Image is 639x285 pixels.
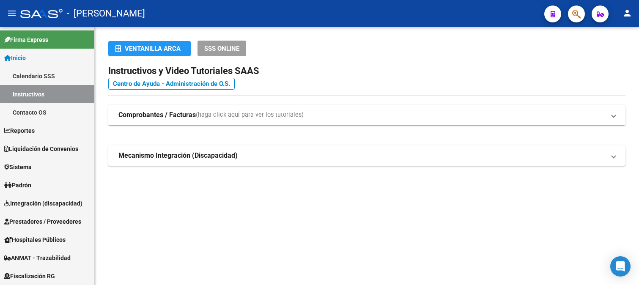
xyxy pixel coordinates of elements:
[4,53,26,63] span: Inicio
[118,110,196,120] strong: Comprobantes / Facturas
[610,256,631,277] div: Open Intercom Messenger
[118,151,238,160] strong: Mecanismo Integración (Discapacidad)
[115,41,184,56] div: Ventanilla ARCA
[108,63,625,79] h2: Instructivos y Video Tutoriales SAAS
[4,235,66,244] span: Hospitales Públicos
[622,8,632,18] mat-icon: person
[4,162,32,172] span: Sistema
[4,217,81,226] span: Prestadores / Proveedores
[108,145,625,166] mat-expansion-panel-header: Mecanismo Integración (Discapacidad)
[4,253,71,263] span: ANMAT - Trazabilidad
[4,271,55,281] span: Fiscalización RG
[204,45,239,52] span: SSS ONLINE
[108,105,625,125] mat-expansion-panel-header: Comprobantes / Facturas(haga click aquí para ver los tutoriales)
[4,199,82,208] span: Integración (discapacidad)
[108,41,191,56] button: Ventanilla ARCA
[4,181,31,190] span: Padrón
[7,8,17,18] mat-icon: menu
[4,126,35,135] span: Reportes
[4,144,78,153] span: Liquidación de Convenios
[4,35,48,44] span: Firma Express
[108,78,235,90] a: Centro de Ayuda - Administración de O.S.
[67,4,145,23] span: - [PERSON_NAME]
[196,110,304,120] span: (haga click aquí para ver los tutoriales)
[197,41,246,56] button: SSS ONLINE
